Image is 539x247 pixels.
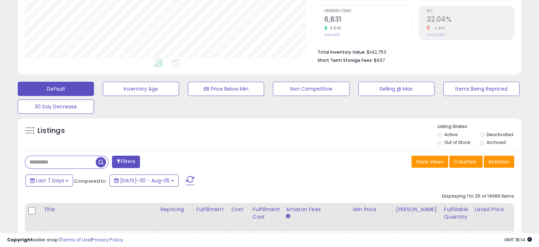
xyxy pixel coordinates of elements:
div: Amazon Fees [286,206,347,213]
button: BB Price Below Min [188,82,264,96]
span: ROI [427,9,514,13]
h2: 6,831 [324,15,411,25]
div: [PERSON_NAME] [396,206,438,213]
a: Privacy Policy [92,236,123,243]
span: Compared to: [74,178,107,184]
small: Amazon Fees. [286,213,290,220]
button: Actions [484,156,514,168]
div: Displaying 1 to 25 of 14066 items [442,193,514,200]
button: Non Competitive [273,82,349,96]
small: -3.44% [430,26,445,31]
b: Short Term Storage Fees: [318,57,373,63]
label: Archived [486,139,505,145]
div: Listed Price [475,206,536,213]
div: Cost [231,206,247,213]
p: Listing States: [438,123,521,130]
button: Columns [449,156,483,168]
div: seller snap | | [7,237,123,243]
strong: Copyright [7,236,33,243]
small: Prev: 33.18% [427,33,444,37]
small: Prev: 6,216 [324,33,340,37]
button: Default [18,82,94,96]
h2: 32.04% [427,15,514,25]
div: Fulfillment [196,206,225,213]
b: Total Inventory Value: [318,49,366,55]
h5: Listings [38,126,65,136]
span: $937 [374,57,385,64]
button: Last 7 Days [26,174,73,187]
span: Columns [454,158,476,165]
div: Min Price [353,206,390,213]
button: [DATE]-30 - Aug-05 [110,174,179,187]
button: Selling @ Max [358,82,434,96]
div: Fulfillable Quantity [444,206,468,221]
span: Last 7 Days [36,177,64,184]
button: 30 Day Decrease [18,100,94,114]
button: Filters [112,156,140,168]
button: Save View [411,156,448,168]
span: Ordered Items [324,9,411,13]
button: Items Being Repriced [443,82,520,96]
div: Title [44,206,154,213]
small: 9.89% [327,26,342,31]
a: Terms of Use [61,236,91,243]
li: $142,753 [318,47,509,56]
span: [DATE]-30 - Aug-05 [120,177,170,184]
button: Inventory Age [103,82,179,96]
label: Active [444,131,457,138]
label: Out of Stock [444,139,470,145]
span: 2025-08-13 18:14 GMT [504,236,532,243]
div: Repricing [160,206,190,213]
div: Fulfillment Cost [253,206,280,221]
label: Deactivated [486,131,513,138]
